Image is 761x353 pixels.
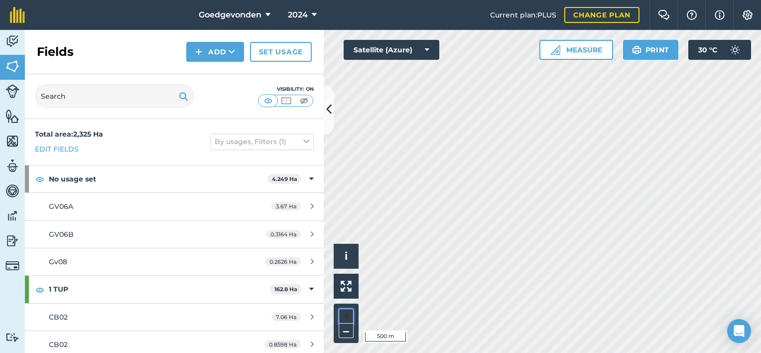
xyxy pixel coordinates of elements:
img: svg+xml;base64,PD94bWwgdmVyc2lvbj0iMS4wIiBlbmNvZGluZz0idXRmLTgiPz4KPCEtLSBHZW5lcmF0b3I6IEFkb2JlIE... [5,333,19,342]
img: Four arrows, one pointing top left, one top right, one bottom right and the last bottom left [341,281,352,292]
button: Print [623,40,679,60]
img: svg+xml;base64,PHN2ZyB4bWxucz0iaHR0cDovL3d3dy53My5vcmcvMjAwMC9zdmciIHdpZHRoPSI1NiIgaGVpZ2h0PSI2MC... [5,134,19,149]
img: svg+xml;base64,PHN2ZyB4bWxucz0iaHR0cDovL3d3dy53My5vcmcvMjAwMC9zdmciIHdpZHRoPSIxNyIgaGVpZ2h0PSIxNy... [715,9,725,21]
span: GV06B [49,230,74,239]
button: 30 °C [688,40,751,60]
img: svg+xml;base64,PD94bWwgdmVyc2lvbj0iMS4wIiBlbmNvZGluZz0idXRmLTgiPz4KPCEtLSBHZW5lcmF0b3I6IEFkb2JlIE... [5,208,19,223]
span: CB02 [49,340,68,349]
strong: Total area : 2,325 Ha [35,130,103,139]
a: Set usage [250,42,312,62]
img: A question mark icon [686,10,698,20]
img: svg+xml;base64,PHN2ZyB4bWxucz0iaHR0cDovL3d3dy53My5vcmcvMjAwMC9zdmciIHdpZHRoPSIxOCIgaGVpZ2h0PSIyNC... [35,173,44,185]
img: svg+xml;base64,PD94bWwgdmVyc2lvbj0iMS4wIiBlbmNvZGluZz0idXRmLTgiPz4KPCEtLSBHZW5lcmF0b3I6IEFkb2JlIE... [5,233,19,248]
span: Current plan : PLUS [490,9,556,20]
span: 0.2626 Ha [265,257,301,266]
img: svg+xml;base64,PD94bWwgdmVyc2lvbj0iMS4wIiBlbmNvZGluZz0idXRmLTgiPz4KPCEtLSBHZW5lcmF0b3I6IEFkb2JlIE... [5,259,19,273]
img: A cog icon [742,10,754,20]
span: GV06A [49,202,73,211]
span: 0.3164 Ha [266,230,301,238]
div: No usage set4.249 Ha [25,166,324,192]
span: 30 ° C [698,40,717,60]
a: Change plan [564,7,639,23]
img: svg+xml;base64,PHN2ZyB4bWxucz0iaHR0cDovL3d3dy53My5vcmcvMjAwMC9zdmciIHdpZHRoPSIxOSIgaGVpZ2h0PSIyNC... [632,44,641,56]
strong: 162.8 Ha [274,286,297,293]
a: Edit fields [35,144,79,155]
img: svg+xml;base64,PHN2ZyB4bWxucz0iaHR0cDovL3d3dy53My5vcmcvMjAwMC9zdmciIHdpZHRoPSI1MCIgaGVpZ2h0PSI0MC... [280,96,292,106]
strong: No usage set [49,166,267,192]
a: Gv080.2626 Ha [25,248,324,275]
img: svg+xml;base64,PHN2ZyB4bWxucz0iaHR0cDovL3d3dy53My5vcmcvMjAwMC9zdmciIHdpZHRoPSIxOSIgaGVpZ2h0PSIyNC... [179,90,188,102]
img: svg+xml;base64,PD94bWwgdmVyc2lvbj0iMS4wIiBlbmNvZGluZz0idXRmLTgiPz4KPCEtLSBHZW5lcmF0b3I6IEFkb2JlIE... [5,84,19,98]
span: 3.67 Ha [271,202,301,210]
strong: 4.249 Ha [272,176,297,182]
a: GV06A3.67 Ha [25,193,324,220]
button: By usages, Filters (1) [210,134,314,150]
input: Search [35,84,194,108]
button: – [339,324,354,338]
span: Gv08 [49,257,67,266]
img: svg+xml;base64,PHN2ZyB4bWxucz0iaHR0cDovL3d3dy53My5vcmcvMjAwMC9zdmciIHdpZHRoPSI1MCIgaGVpZ2h0PSI0MC... [298,96,310,106]
a: CB027.06 Ha [25,304,324,331]
span: CB02 [49,313,68,322]
img: svg+xml;base64,PHN2ZyB4bWxucz0iaHR0cDovL3d3dy53My5vcmcvMjAwMC9zdmciIHdpZHRoPSI1NiIgaGVpZ2h0PSI2MC... [5,59,19,74]
div: Open Intercom Messenger [727,319,751,343]
img: svg+xml;base64,PHN2ZyB4bWxucz0iaHR0cDovL3d3dy53My5vcmcvMjAwMC9zdmciIHdpZHRoPSI1MCIgaGVpZ2h0PSI0MC... [262,96,274,106]
img: svg+xml;base64,PHN2ZyB4bWxucz0iaHR0cDovL3d3dy53My5vcmcvMjAwMC9zdmciIHdpZHRoPSIxOCIgaGVpZ2h0PSIyNC... [35,284,44,296]
button: Measure [539,40,613,60]
span: i [345,250,348,262]
button: Satellite (Azure) [344,40,439,60]
img: Two speech bubbles overlapping with the left bubble in the forefront [658,10,670,20]
strong: 1 TUP [49,276,270,303]
img: svg+xml;base64,PHN2ZyB4bWxucz0iaHR0cDovL3d3dy53My5vcmcvMjAwMC9zdmciIHdpZHRoPSIxNCIgaGVpZ2h0PSIyNC... [195,46,202,58]
img: svg+xml;base64,PD94bWwgdmVyc2lvbj0iMS4wIiBlbmNvZGluZz0idXRmLTgiPz4KPCEtLSBHZW5lcmF0b3I6IEFkb2JlIE... [725,40,745,60]
img: svg+xml;base64,PD94bWwgdmVyc2lvbj0iMS4wIiBlbmNvZGluZz0idXRmLTgiPz4KPCEtLSBHZW5lcmF0b3I6IEFkb2JlIE... [5,159,19,174]
img: svg+xml;base64,PD94bWwgdmVyc2lvbj0iMS4wIiBlbmNvZGluZz0idXRmLTgiPz4KPCEtLSBHZW5lcmF0b3I6IEFkb2JlIE... [5,34,19,49]
button: + [339,309,354,324]
h2: Fields [37,44,74,60]
img: Ruler icon [550,45,560,55]
div: Visibility: On [258,85,314,93]
img: svg+xml;base64,PD94bWwgdmVyc2lvbj0iMS4wIiBlbmNvZGluZz0idXRmLTgiPz4KPCEtLSBHZW5lcmF0b3I6IEFkb2JlIE... [5,183,19,198]
div: 1 TUP162.8 Ha [25,276,324,303]
span: 7.06 Ha [271,313,301,321]
button: Add [186,42,244,62]
span: 2024 [288,9,308,21]
span: 0.8598 Ha [264,340,301,349]
img: svg+xml;base64,PHN2ZyB4bWxucz0iaHR0cDovL3d3dy53My5vcmcvMjAwMC9zdmciIHdpZHRoPSI1NiIgaGVpZ2h0PSI2MC... [5,109,19,124]
span: Goedgevonden [199,9,261,21]
button: i [334,244,359,269]
a: GV06B0.3164 Ha [25,221,324,248]
img: fieldmargin Logo [10,7,25,23]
